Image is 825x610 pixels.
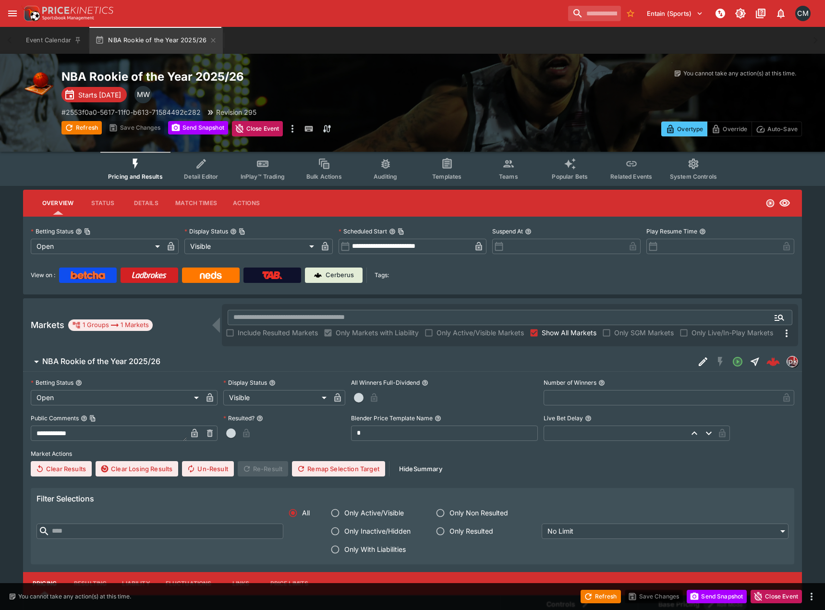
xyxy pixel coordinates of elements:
[351,414,433,422] p: Blender Price Template Name
[344,544,406,554] span: Only With Liabilities
[269,379,276,386] button: Display Status
[712,353,729,370] button: SGM Disabled
[699,228,706,235] button: Play Resume Time
[771,309,788,326] button: Open
[766,355,780,368] div: 867e379b-4bc2-4f2c-b1d6-8958560f7f8e
[339,227,387,235] p: Scheduled Start
[670,173,717,180] span: System Controls
[31,447,794,461] label: Market Actions
[230,228,237,235] button: Display StatusCopy To Clipboard
[751,590,802,603] button: Close Event
[132,271,167,279] img: Ladbrokes
[544,378,596,387] p: Number of Winners
[200,271,221,279] img: Neds
[393,461,448,476] button: HideSummary
[435,415,441,422] button: Blender Price Template Name
[305,268,363,283] a: Cerberus
[707,122,752,136] button: Override
[646,227,697,235] p: Play Resume Time
[219,572,263,595] button: Links
[263,572,316,595] button: Price Limits
[78,90,121,100] p: Starts [DATE]
[374,173,397,180] span: Auditing
[766,355,780,368] img: logo-cerberus--red.svg
[692,328,773,338] span: Only Live/In-Play Markets
[752,5,769,22] button: Documentation
[84,228,91,235] button: Copy To Clipboard
[344,526,411,536] span: Only Inactive/Hidden
[568,6,621,21] input: search
[96,461,178,476] button: Clear Losing Results
[42,7,113,14] img: PriceKinetics
[36,494,789,504] h6: Filter Selections
[31,414,79,422] p: Public Comments
[42,16,94,20] img: Sportsbook Management
[544,414,583,422] p: Live Bet Delay
[623,6,638,21] button: No Bookmarks
[449,526,493,536] span: Only Resulted
[712,5,729,22] button: NOT Connected to PK
[422,379,428,386] button: All Winners Full-Dividend
[729,353,746,370] button: Open
[683,69,796,78] p: You cannot take any action(s) at this time.
[552,173,588,180] span: Popular Bets
[389,228,396,235] button: Scheduled StartCopy To Clipboard
[806,591,817,602] button: more
[18,592,131,601] p: You cannot take any action(s) at this time.
[31,319,64,330] h5: Markets
[168,192,225,215] button: Match Times
[499,173,518,180] span: Teams
[42,356,160,366] h6: NBA Rookie of the Year 2025/26
[232,121,283,136] button: Close Event
[182,461,233,476] button: Un-Result
[767,124,798,134] p: Auto-Save
[61,107,201,117] p: Copy To Clipboard
[344,508,404,518] span: Only Active/Visible
[779,197,790,209] svg: Visible
[71,271,105,279] img: Betcha
[75,228,82,235] button: Betting StatusCopy To Clipboard
[262,271,282,279] img: TabNZ
[525,228,532,235] button: Suspend At
[449,508,508,518] span: Only Non Resulted
[31,268,55,283] label: View on :
[351,378,420,387] p: All Winners Full-Dividend
[772,5,789,22] button: Notifications
[184,239,317,254] div: Visible
[89,415,96,422] button: Copy To Clipboard
[241,173,285,180] span: InPlay™ Trading
[292,461,385,476] button: Remap Selection Target
[542,328,596,338] span: Show All Markets
[216,107,256,117] p: Revision 295
[114,572,158,595] button: Liability
[124,192,168,215] button: Details
[432,173,461,180] span: Templates
[238,461,288,476] span: Re-Result
[585,415,592,422] button: Live Bet Delay
[542,524,789,539] div: No Limit
[641,6,709,21] button: Select Tenant
[598,379,605,386] button: Number of Winners
[23,69,54,100] img: basketball.png
[661,122,707,136] button: Overtype
[184,173,218,180] span: Detail Editor
[256,415,263,422] button: Resulted?
[225,192,268,215] button: Actions
[61,69,432,84] h2: Copy To Clipboard
[581,590,621,603] button: Refresh
[184,227,228,235] p: Display Status
[100,152,725,186] div: Event type filters
[732,5,749,22] button: Toggle light/dark mode
[661,122,802,136] div: Start From
[72,319,149,331] div: 1 Groups 1 Markets
[223,414,255,422] p: Resulted?
[31,239,163,254] div: Open
[223,378,267,387] p: Display Status
[398,228,404,235] button: Copy To Clipboard
[787,356,798,367] div: pricekinetics
[239,228,245,235] button: Copy To Clipboard
[614,328,674,338] span: Only SGM Markets
[732,356,743,367] svg: Open
[375,268,389,283] label: Tags:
